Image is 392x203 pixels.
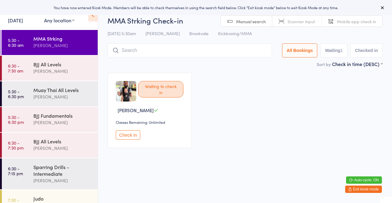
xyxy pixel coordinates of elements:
div: Judo [33,195,92,202]
a: [DATE] [8,17,23,24]
div: BJJ All Levels [33,61,92,68]
div: Any location [44,17,74,24]
div: BJJ All Levels [33,138,92,145]
span: [PERSON_NAME] [118,107,154,113]
div: [PERSON_NAME] [33,119,92,126]
time: 5:30 - 6:30 pm [8,89,24,99]
time: 6:30 - 7:30 pm [8,140,24,150]
a: 5:30 -6:30 pmMuay Thai All Levels[PERSON_NAME] [2,81,98,106]
img: image1753665209.png [116,81,136,102]
div: [PERSON_NAME] [33,93,92,100]
div: [PERSON_NAME] [33,68,92,75]
span: Kickboxing/MMA [218,30,252,36]
div: Check in time (DESC) [332,61,383,67]
button: Auto-cycle: ON [346,176,382,184]
button: All Bookings [282,43,318,57]
div: You have now entered Kiosk Mode. Members will be able to check themselves in using the search fie... [10,5,382,10]
span: Brookvale [189,30,209,36]
div: Muay Thai All Levels [33,87,92,93]
div: [PERSON_NAME] [33,177,92,184]
time: 5:30 - 6:30 am [8,38,24,47]
span: [DATE] 5:30am [107,30,136,36]
button: Exit kiosk mode [345,186,382,193]
button: Check in [116,130,140,140]
a: 6:30 -7:30 pmBJJ All Levels[PERSON_NAME] [2,133,98,158]
div: Waiting to check in [138,81,183,98]
a: 6:30 -7:15 pmSparring Drills - Intermediate[PERSON_NAME] [2,158,98,189]
button: Waiting1 [320,43,347,57]
span: Mobile app check in [337,18,376,24]
time: 5:30 - 6:30 pm [8,115,24,124]
div: [PERSON_NAME] [33,145,92,152]
div: [PERSON_NAME] [33,42,92,49]
button: Checked in [350,43,383,57]
a: 6:30 -7:30 amBJJ All Levels[PERSON_NAME] [2,56,98,81]
span: Manual search [236,18,266,24]
div: Sparring Drills - Intermediate [33,164,92,177]
a: 5:30 -6:30 amMMA Strking[PERSON_NAME] [2,30,98,55]
div: BJJ Fundamentals [33,112,92,119]
time: 6:30 - 7:15 pm [8,166,23,176]
div: MMA Strking [33,35,92,42]
div: 1 [341,48,343,53]
a: 5:30 -6:30 pmBJJ Fundamentals[PERSON_NAME] [2,107,98,132]
span: [PERSON_NAME] [145,30,180,36]
div: Classes Remaining: Unlimited [116,120,185,125]
input: Search [107,43,272,57]
time: 6:30 - 7:30 am [8,63,23,73]
label: Sort by [317,61,331,67]
span: Scanner input [288,18,315,24]
h2: MMA Strking Check-in [107,15,383,25]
